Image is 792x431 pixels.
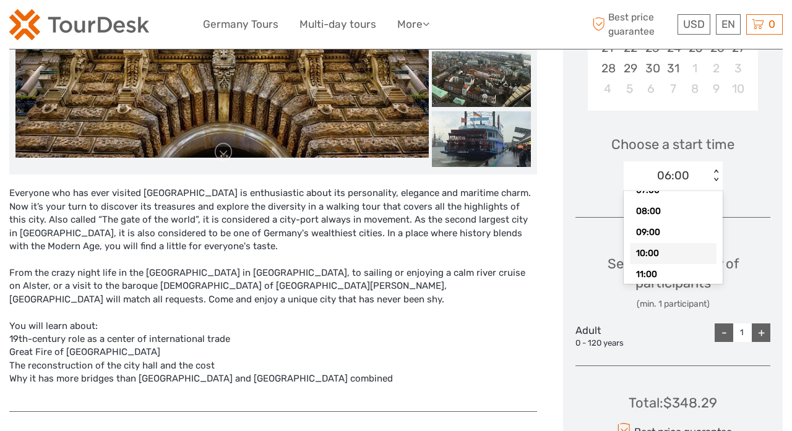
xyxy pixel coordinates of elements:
[611,135,734,154] span: Choose a start time
[657,168,689,184] div: 06:00
[9,9,149,40] img: 2254-3441b4b5-4e5f-4d00-b396-31f1d84a6ebf_logo_small.png
[397,15,429,33] a: More
[9,187,537,399] div: Everyone who has ever visited [GEOGRAPHIC_DATA] is enthusiastic about its personality, elegance a...
[716,14,741,35] div: EN
[640,58,662,79] div: Choose Tuesday, December 30th, 2025
[575,323,640,349] div: Adult
[767,18,777,30] span: 0
[705,58,727,79] div: Choose Friday, January 2nd, 2026
[596,79,618,99] div: Choose Sunday, January 4th, 2026
[17,22,140,32] p: We're away right now. Please check back later!
[432,111,531,167] img: 218fc98b2d5246fdbe584cd4f9f140db_slider_thumbnail.jpg
[619,58,640,79] div: Choose Monday, December 29th, 2025
[630,264,717,285] div: 11:00
[575,338,640,349] div: 0 - 120 years
[630,201,717,222] div: 08:00
[715,323,733,342] div: -
[727,79,749,99] div: Choose Saturday, January 10th, 2026
[575,298,770,310] div: (min. 1 participant)
[432,51,531,107] img: bad1bb94dd0343debeb77fb43d90b1cc_slider_thumbnail.jpg
[752,323,770,342] div: +
[203,15,278,33] a: Germany Tours
[142,19,157,34] button: Open LiveChat chat widget
[299,15,376,33] a: Multi-day tours
[683,18,705,30] span: USD
[662,79,684,99] div: Choose Wednesday, January 7th, 2026
[662,58,684,79] div: Choose Wednesday, December 31st, 2025
[640,79,662,99] div: Choose Tuesday, January 6th, 2026
[575,254,770,310] div: Select the number of participants
[630,243,717,264] div: 10:00
[596,58,618,79] div: Choose Sunday, December 28th, 2025
[727,58,749,79] div: Choose Saturday, January 3rd, 2026
[630,222,717,243] div: 09:00
[710,169,721,182] div: < >
[684,58,705,79] div: Choose Thursday, January 1st, 2026
[590,11,675,38] span: Best price guarantee
[619,79,640,99] div: Choose Monday, January 5th, 2026
[684,79,705,99] div: Choose Thursday, January 8th, 2026
[629,393,717,412] div: Total : $348.29
[705,79,727,99] div: Choose Friday, January 9th, 2026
